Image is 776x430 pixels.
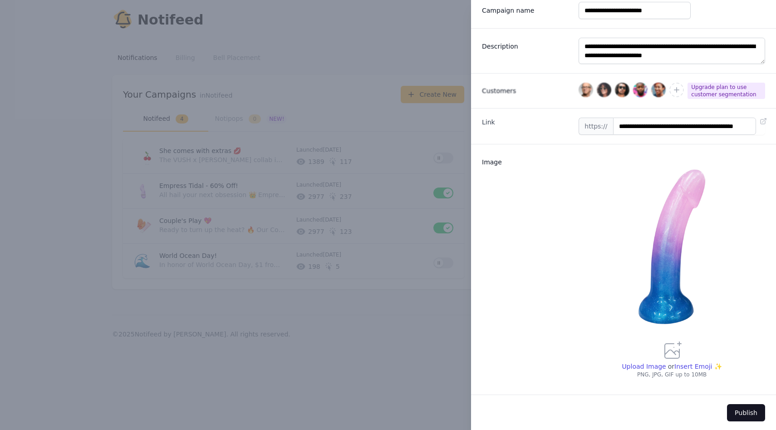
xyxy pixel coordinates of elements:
[59,126,109,133] span: New conversation
[674,362,722,371] span: Insert Emoji ✨
[666,362,674,371] p: or
[727,404,765,421] button: Publish
[579,118,613,135] span: https://
[14,60,168,104] h2: Don't see Notifeed in your header? Let me know and I'll set it up! ✅
[651,83,666,97] img: Emily Selman
[688,83,765,99] span: Upgrade plan to use customer segmentation
[579,153,765,340] img: D1aIFtnFqSM6AAAAAElFTkSuQmCC
[482,154,571,167] label: Image
[482,2,571,15] label: Campaign name
[633,83,648,97] img: Floyd Miles
[622,363,666,370] span: Upload Image
[579,371,765,378] p: PNG, JPG, GIF up to 10MB
[14,120,167,138] button: New conversation
[615,83,629,97] img: Leonard Krasner
[482,38,571,51] label: Description
[482,118,571,127] label: Link
[76,317,115,323] span: We run on Gist
[597,83,611,97] img: Whitney Francis
[14,44,168,59] h1: Hello!
[579,83,593,97] img: Tom Cook
[482,86,571,95] h3: Customers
